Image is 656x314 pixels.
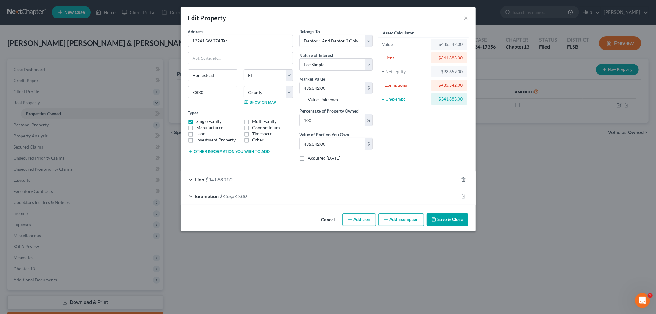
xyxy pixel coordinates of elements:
label: Single Family [197,118,222,125]
div: $ [365,82,372,94]
label: Asset Calculator [383,30,414,36]
label: Other [252,137,264,143]
input: Enter zip... [188,86,237,98]
label: Value of Portion You Own [299,131,349,138]
span: Lien [195,177,205,182]
button: Cancel [316,214,340,226]
span: 1 [648,293,653,298]
label: Condominium [252,125,280,131]
a: Show on Map [244,100,276,105]
label: Acquired [DATE] [308,155,340,161]
iframe: Intercom live chat [635,293,650,308]
label: Value Unknown [308,97,338,103]
button: × [464,14,468,22]
label: Land [197,131,206,137]
input: 0.00 [300,114,365,126]
label: Investment Property [197,137,236,143]
input: Enter address... [188,35,293,47]
label: Manufactured [197,125,224,131]
div: $435,542.00 [436,82,463,88]
button: Other information you wish to add [188,149,270,154]
span: Belongs To [299,29,320,34]
div: -$341,883.00 [436,96,463,102]
div: $93,659.00 [436,69,463,75]
button: Add Exemption [378,213,424,226]
span: $341,883.00 [206,177,233,182]
div: $435,542.00 [436,41,463,47]
button: Add Lien [342,213,376,226]
input: Enter city... [188,70,237,81]
label: Types [188,109,199,116]
div: Value [382,41,428,47]
input: 0.00 [300,82,365,94]
label: Multi Family [252,118,276,125]
div: - Exemptions [382,82,428,88]
input: 0.00 [300,138,365,150]
div: - Liens [382,55,428,61]
div: % [365,114,372,126]
div: = Net Equity [382,69,428,75]
div: = Unexempt [382,96,428,102]
div: $341,883.00 [436,55,463,61]
input: Apt, Suite, etc... [188,52,293,64]
div: $ [365,138,372,150]
label: Percentage of Property Owned [299,108,359,114]
label: Market Value [299,76,325,82]
button: Save & Close [427,213,468,226]
span: Address [188,29,204,34]
span: $435,542.00 [220,193,247,199]
label: Timeshare [252,131,272,137]
span: Exemption [195,193,219,199]
div: Edit Property [188,14,226,22]
label: Nature of Interest [299,52,333,58]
